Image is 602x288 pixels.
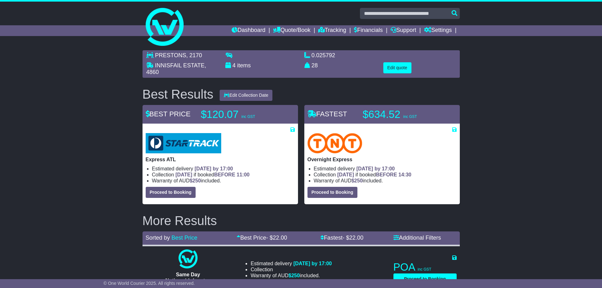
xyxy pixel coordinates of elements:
[307,187,357,198] button: Proceed to Booking
[337,172,411,177] span: if booked
[289,273,300,278] span: $
[104,281,195,286] span: © One World Courier 2025. All rights reserved.
[266,235,287,241] span: - $
[172,235,198,241] a: Best Price
[354,178,363,183] span: 250
[312,52,335,58] span: 0.025792
[175,172,192,177] span: [DATE]
[393,235,441,241] a: Additional Filters
[232,25,265,36] a: Dashboard
[179,249,198,268] img: One World Courier: Same Day Nationwide(quotes take 0.5-1 hour)
[192,178,201,183] span: 250
[152,178,295,184] li: Warranty of AUD included.
[146,133,221,153] img: StarTrack: Express ATL
[318,25,346,36] a: Tracking
[312,62,318,69] span: 28
[273,25,310,36] a: Quote/Book
[307,110,347,118] span: FASTEST
[214,172,235,177] span: BEFORE
[175,172,249,177] span: if booked
[391,25,416,36] a: Support
[146,235,170,241] span: Sorted by
[139,87,217,101] div: Best Results
[146,110,191,118] span: BEST PRICE
[251,273,332,279] li: Warranty of AUD included.
[354,25,383,36] a: Financials
[307,133,362,153] img: TNT Domestic: Overnight Express
[143,214,460,228] h2: More Results
[356,166,395,171] span: [DATE] by 17:00
[195,166,233,171] span: [DATE] by 17:00
[398,172,411,177] span: 14:30
[393,273,457,285] button: Proceed to Booking
[424,25,452,36] a: Settings
[251,260,332,267] li: Estimated delivery
[343,235,363,241] span: - $
[314,178,457,184] li: Warranty of AUD included.
[273,235,287,241] span: 22.00
[251,267,332,273] li: Collection
[233,62,236,69] span: 4
[152,172,295,178] li: Collection
[237,62,251,69] span: items
[152,166,295,172] li: Estimated delivery
[320,235,363,241] a: Fastest- $22.00
[351,178,363,183] span: $
[293,261,332,266] span: [DATE] by 17:00
[418,267,431,272] span: inc GST
[186,52,202,58] span: , 2170
[307,156,457,162] p: Overnight Express
[237,235,287,241] a: Best Price- $22.00
[146,62,206,76] span: , 4860
[220,90,272,101] button: Edit Collection Date
[363,108,442,121] p: $634.52
[155,62,205,69] span: INNISFAIL ESTATE
[349,235,363,241] span: 22.00
[314,166,457,172] li: Estimated delivery
[403,114,417,119] span: inc GST
[337,172,354,177] span: [DATE]
[291,273,300,278] span: 250
[201,108,280,121] p: $120.07
[237,172,250,177] span: 11:00
[376,172,397,177] span: BEFORE
[393,261,457,273] p: POA
[314,172,457,178] li: Collection
[383,62,411,73] button: Edit quote
[146,156,295,162] p: Express ATL
[190,178,201,183] span: $
[155,52,186,58] span: PRESTONS
[241,114,255,119] span: inc GST
[146,187,196,198] button: Proceed to Booking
